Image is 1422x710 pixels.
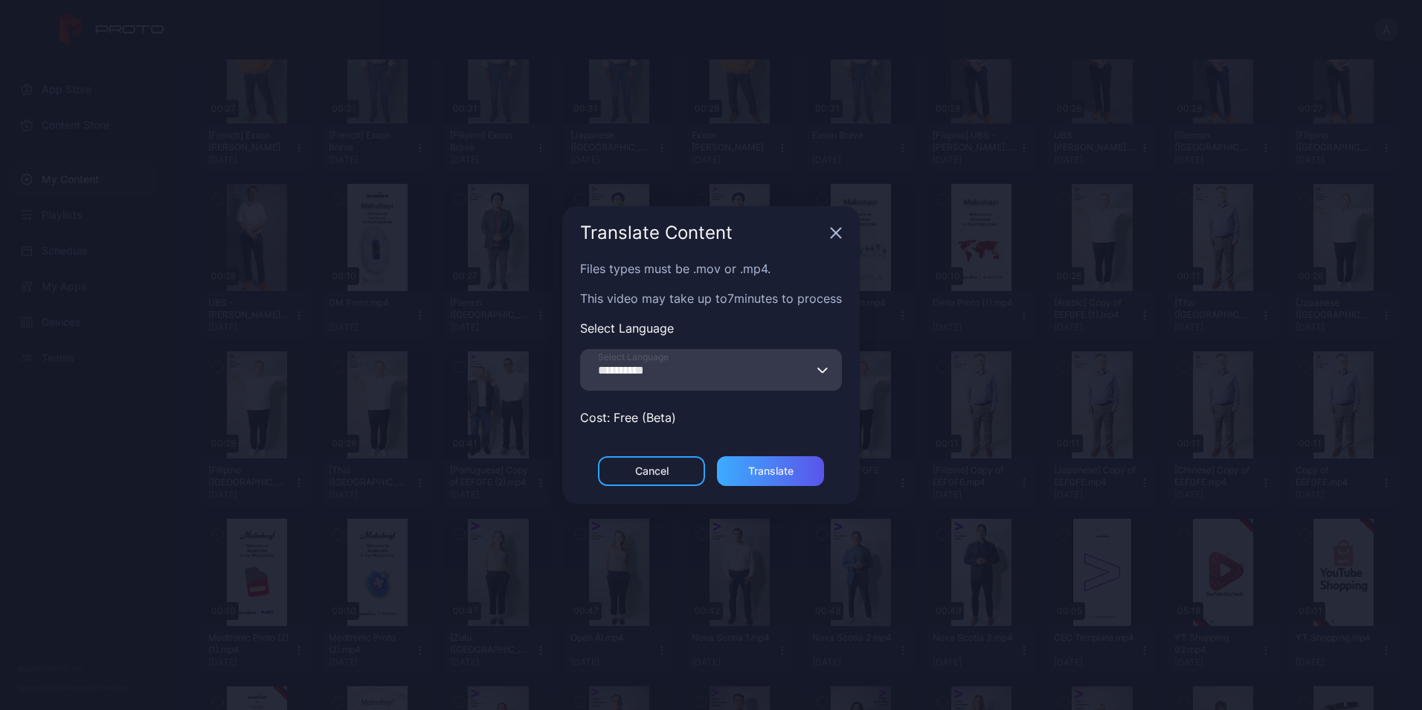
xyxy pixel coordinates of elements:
button: Cancel [598,456,705,486]
p: Files types must be .mov or .mp4. [580,260,842,278]
button: Select Language [817,349,829,391]
p: This video may take up to 7 minutes to process [580,290,842,307]
div: Cancel [635,465,669,477]
input: Select Language [580,349,842,391]
p: Select Language [580,319,842,337]
button: Translate [717,456,824,486]
p: Cost: Free (Beta) [580,409,842,426]
div: Translate [748,465,794,477]
div: Translate Content [580,224,824,242]
span: Select Language [598,351,669,363]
